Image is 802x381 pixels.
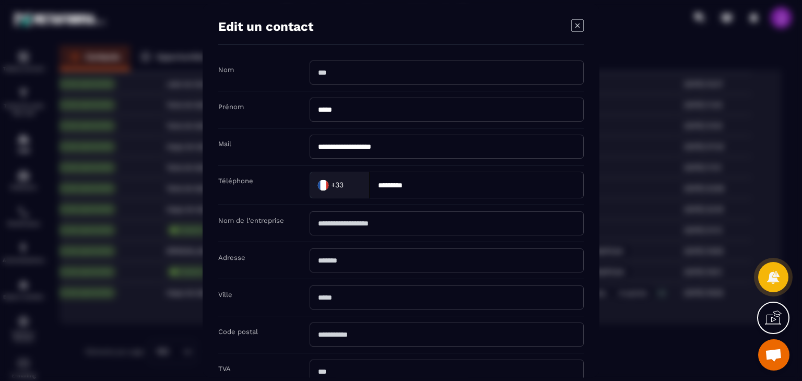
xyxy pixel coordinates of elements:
label: Prénom [218,103,244,111]
input: Search for option [346,177,359,193]
label: Mail [218,140,231,148]
label: Ville [218,291,232,299]
label: Code postal [218,328,258,336]
img: Country Flag [313,174,334,195]
div: Search for option [310,172,370,198]
div: Ouvrir le chat [758,339,789,371]
label: Nom de l'entreprise [218,217,284,224]
h4: Edit un contact [218,19,313,34]
label: Téléphone [218,177,253,185]
label: Nom [218,66,234,74]
span: +33 [331,180,344,190]
label: Adresse [218,254,245,261]
label: TVA [218,365,231,373]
